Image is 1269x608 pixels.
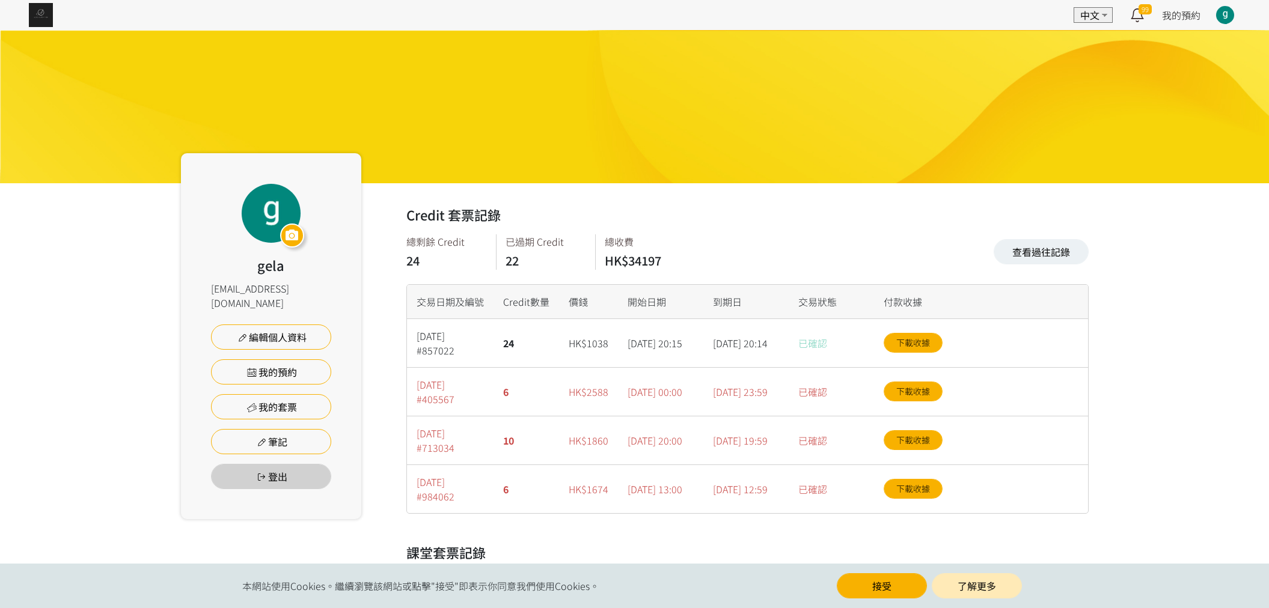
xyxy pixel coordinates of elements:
[211,394,331,419] a: 我的套票
[703,465,789,513] div: [DATE] 12:59
[559,416,618,465] div: HK$1860
[789,416,874,465] div: 已確認
[494,319,559,368] div: 24
[932,573,1022,598] a: 了解更多
[884,382,943,401] a: 下載收據
[211,429,331,454] a: 筆記
[1139,4,1152,14] span: 99
[242,579,599,593] span: 本網站使用Cookies。繼續瀏覽該網站或點擊"接受"即表示你同意我們使用Cookies。
[407,368,494,416] div: [DATE] #405567
[506,234,583,249] div: 已過期 Credit
[406,543,486,562] h2: 課堂套票記錄
[605,252,683,270] div: HK$34197
[837,573,927,598] button: 接受
[618,285,703,319] div: 開始日期
[29,3,53,27] img: img_61c0148bb0266
[494,416,559,465] div: 10
[211,281,331,310] div: [EMAIL_ADDRESS][DOMAIN_NAME]
[559,319,618,368] div: HK$1038
[406,205,501,225] h2: Credit 套票記錄
[407,465,494,513] div: [DATE] #984062
[407,416,494,465] div: [DATE] #713034
[884,333,943,353] a: 下載收據
[211,464,331,489] button: 登出
[618,368,703,416] div: [DATE] 00:00
[257,255,284,275] div: gela
[559,465,618,513] div: HK$1674
[406,252,484,270] div: 24
[506,252,583,270] div: 22
[789,465,874,513] div: 已確認
[406,234,484,249] div: 總剩餘 Credit
[605,234,683,249] div: 總收費
[994,239,1089,264] a: 查看過往記錄
[494,465,559,513] div: 6
[618,416,703,465] div: [DATE] 20:00
[618,465,703,513] div: [DATE] 13:00
[618,319,703,368] div: [DATE] 20:15
[407,319,494,368] div: [DATE] #857022
[874,285,1002,319] div: 付款收據
[1162,8,1200,22] a: 我的預約
[884,430,943,450] a: 下載收據
[559,285,618,319] div: 價錢
[211,324,331,350] a: 編輯個人資料
[789,368,874,416] div: 已確認
[211,359,331,385] a: 我的預約
[789,285,874,319] div: 交易狀態
[407,285,494,319] div: 交易日期及編號
[494,368,559,416] div: 6
[703,319,789,368] div: [DATE] 20:14
[789,319,874,368] div: 已確認
[703,285,789,319] div: 到期日
[703,416,789,465] div: [DATE] 19:59
[494,285,559,319] div: Credit數量
[884,479,943,499] a: 下載收據
[703,368,789,416] div: [DATE] 23:59
[559,368,618,416] div: HK$2588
